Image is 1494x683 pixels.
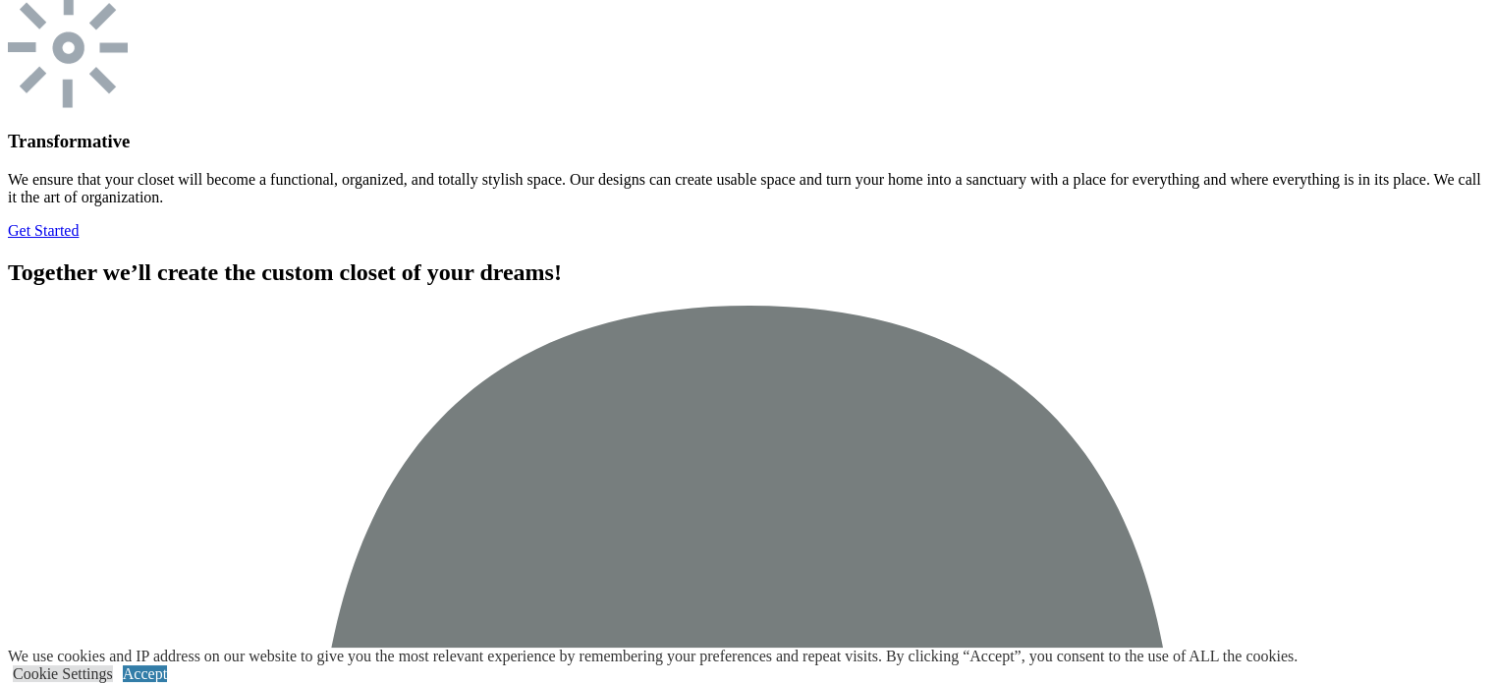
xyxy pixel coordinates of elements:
[123,665,167,682] a: Accept
[8,131,1486,152] h3: Transformative
[8,259,1486,286] h2: Together we’ll create the custom closet of your dreams!
[13,665,113,682] a: Cookie Settings
[8,171,1486,206] p: We ensure that your closet will become a functional, organized, and totally stylish space. Our de...
[8,648,1298,665] div: We use cookies and IP address on our website to give you the most relevant experience by remember...
[8,222,79,239] a: Get Started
